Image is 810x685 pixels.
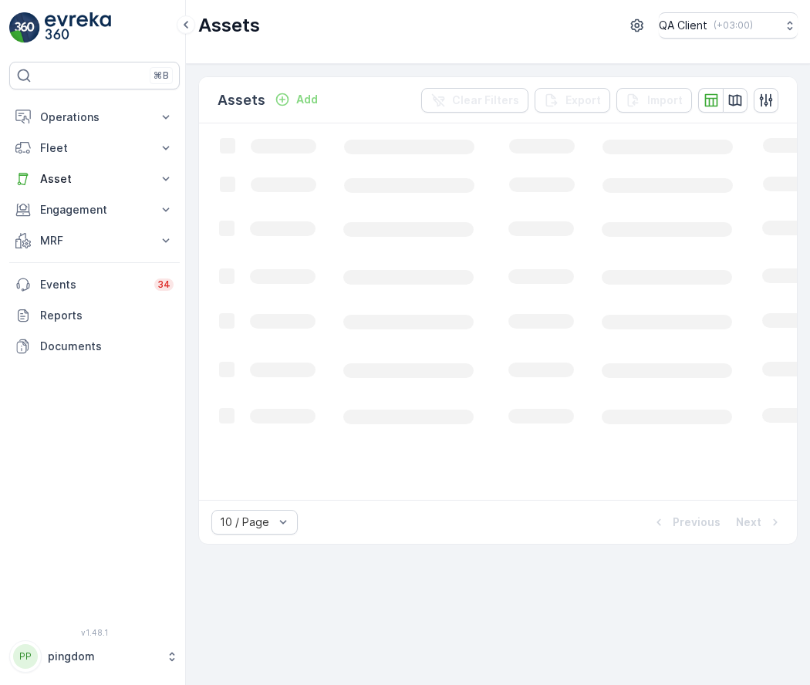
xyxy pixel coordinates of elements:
[736,515,761,530] p: Next
[40,339,174,354] p: Documents
[9,225,180,256] button: MRF
[535,88,610,113] button: Export
[9,300,180,331] a: Reports
[659,18,707,33] p: QA Client
[734,513,785,531] button: Next
[40,277,145,292] p: Events
[40,140,149,156] p: Fleet
[9,628,180,637] span: v 1.48.1
[198,13,260,38] p: Assets
[9,102,180,133] button: Operations
[296,92,318,107] p: Add
[714,19,753,32] p: ( +03:00 )
[45,12,111,43] img: logo_light-DOdMpM7g.png
[452,93,519,108] p: Clear Filters
[40,202,149,218] p: Engagement
[9,640,180,673] button: PPpingdom
[157,278,170,291] p: 34
[421,88,528,113] button: Clear Filters
[9,133,180,164] button: Fleet
[13,644,38,669] div: PP
[154,69,169,82] p: ⌘B
[40,233,149,248] p: MRF
[9,331,180,362] a: Documents
[659,12,798,39] button: QA Client(+03:00)
[647,93,683,108] p: Import
[616,88,692,113] button: Import
[9,164,180,194] button: Asset
[40,171,149,187] p: Asset
[9,194,180,225] button: Engagement
[218,89,265,111] p: Assets
[565,93,601,108] p: Export
[9,269,180,300] a: Events34
[268,90,324,109] button: Add
[40,110,149,125] p: Operations
[9,12,40,43] img: logo
[650,513,722,531] button: Previous
[673,515,721,530] p: Previous
[40,308,174,323] p: Reports
[48,649,158,664] p: pingdom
